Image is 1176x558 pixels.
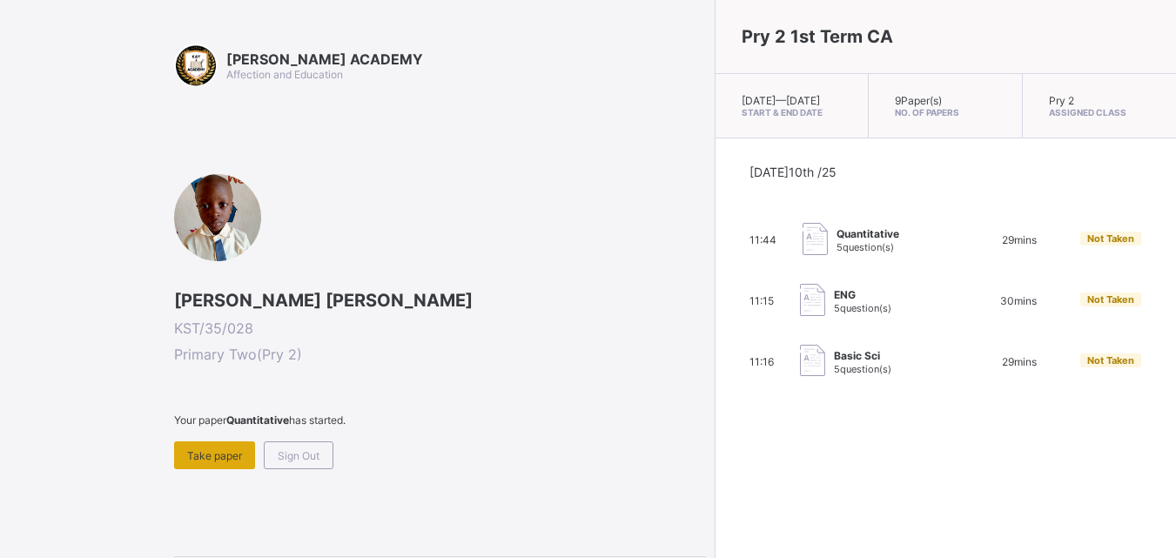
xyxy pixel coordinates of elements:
[837,227,899,240] span: Quantitative
[1000,294,1037,307] span: 30 mins
[226,50,423,68] span: [PERSON_NAME] ACADEMY
[174,346,706,363] span: Primary Two ( Pry 2 )
[1087,232,1134,245] span: Not Taken
[895,107,995,118] span: No. of Papers
[895,94,942,107] span: 9 Paper(s)
[226,68,343,81] span: Affection and Education
[1002,355,1037,368] span: 29 mins
[803,223,828,255] img: take_paper.cd97e1aca70de81545fe8e300f84619e.svg
[174,290,706,311] span: [PERSON_NAME] [PERSON_NAME]
[174,413,706,427] span: Your paper has started.
[749,355,774,368] span: 11:16
[1049,94,1074,107] span: Pry 2
[834,363,891,375] span: 5 question(s)
[1049,107,1150,118] span: Assigned Class
[1087,354,1134,366] span: Not Taken
[800,284,825,316] img: take_paper.cd97e1aca70de81545fe8e300f84619e.svg
[1087,293,1134,306] span: Not Taken
[800,345,825,377] img: take_paper.cd97e1aca70de81545fe8e300f84619e.svg
[834,349,891,362] span: Basic Sci
[749,294,774,307] span: 11:15
[226,413,289,427] b: Quantitative
[278,449,319,462] span: Sign Out
[1002,233,1037,246] span: 29 mins
[742,26,893,47] span: Pry 2 1st Term CA
[174,319,706,337] span: KST/35/028
[187,449,242,462] span: Take paper
[834,288,891,301] span: ENG
[742,107,842,118] span: Start & End Date
[749,233,776,246] span: 11:44
[742,94,820,107] span: [DATE] — [DATE]
[837,241,894,253] span: 5 question(s)
[749,165,837,179] span: [DATE] 10th /25
[834,302,891,314] span: 5 question(s)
